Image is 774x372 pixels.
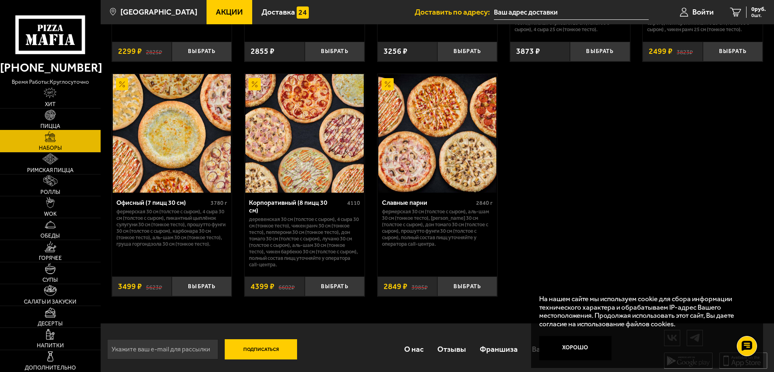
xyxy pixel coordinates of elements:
[751,13,766,18] span: 0 шт.
[494,5,649,20] input: Ваш адрес доставки
[430,336,473,362] a: Отзывы
[305,276,365,296] button: Выбрать
[172,276,232,296] button: Выбрать
[297,6,309,19] img: 15daf4d41897b9f0e9f617042186c801.svg
[37,343,64,349] span: Напитки
[116,208,228,247] p: Фермерская 30 см (толстое с сыром), 4 сыра 30 см (толстое с сыром), Пикантный цыплёнок сулугуни 3...
[378,74,498,192] a: АкционныйСлавные парни
[278,283,295,291] s: 6602 ₽
[251,283,274,291] span: 4399 ₽
[539,336,612,360] button: Хорошо
[525,336,572,362] a: Вакансии
[172,42,232,62] button: Выбрать
[249,216,360,268] p: Деревенская 30 см (толстое с сыром), 4 сыра 30 см (тонкое тесто), Чикен Ранч 30 см (тонкое тесто)...
[120,8,197,16] span: [GEOGRAPHIC_DATA]
[118,47,142,55] span: 2299 ₽
[249,199,345,214] div: Корпоративный (8 пицц 30 см)
[570,42,630,62] button: Выбрать
[516,47,540,55] span: 3873 ₽
[42,277,58,283] span: Супы
[39,255,62,261] span: Горячее
[251,47,274,55] span: 2855 ₽
[146,47,162,55] s: 2825 ₽
[437,276,497,296] button: Выбрать
[382,78,394,90] img: Акционный
[384,283,407,291] span: 2849 ₽
[38,321,63,327] span: Десерты
[211,200,227,206] span: 3780 г
[39,145,62,151] span: Наборы
[692,8,714,16] span: Войти
[677,47,693,55] s: 3823 ₽
[473,336,525,362] a: Франшиза
[116,78,128,90] img: Акционный
[347,200,360,206] span: 4110
[245,74,365,192] a: АкционныйКорпоративный (8 пицц 30 см)
[384,47,407,55] span: 3256 ₽
[45,102,56,107] span: Хит
[40,233,60,239] span: Обеды
[411,283,428,291] s: 3985 ₽
[539,295,751,328] p: На нашем сайте мы используем cookie для сбора информации технического характера и обрабатываем IP...
[44,211,57,217] span: WOK
[703,42,763,62] button: Выбрать
[25,365,76,371] span: Дополнительно
[225,339,297,359] button: Подписаться
[415,8,494,16] span: Доставить по адресу:
[27,168,74,173] span: Римская пицца
[751,6,766,12] span: 0 руб.
[397,336,430,362] a: О нас
[437,42,497,62] button: Выбрать
[245,74,363,192] img: Корпоративный (8 пицц 30 см)
[40,123,60,129] span: Пицца
[305,42,365,62] button: Выбрать
[262,8,295,16] span: Доставка
[378,74,496,192] img: Славные парни
[113,74,231,192] img: Офисный (7 пицц 30 см)
[249,78,261,90] img: Акционный
[216,8,243,16] span: Акции
[382,199,475,206] div: Славные парни
[649,47,673,55] span: 2499 ₽
[40,189,60,195] span: Роллы
[476,200,493,206] span: 2840 г
[24,299,76,305] span: Салаты и закуски
[146,283,162,291] s: 5623 ₽
[382,208,493,247] p: Фермерская 30 см (толстое с сыром), Аль-Шам 30 см (тонкое тесто), [PERSON_NAME] 30 см (толстое с ...
[107,339,218,359] input: Укажите ваш e-mail для рассылки
[118,283,142,291] span: 3499 ₽
[112,74,232,192] a: АкционныйОфисный (7 пицц 30 см)
[116,199,209,206] div: Офисный (7 пицц 30 см)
